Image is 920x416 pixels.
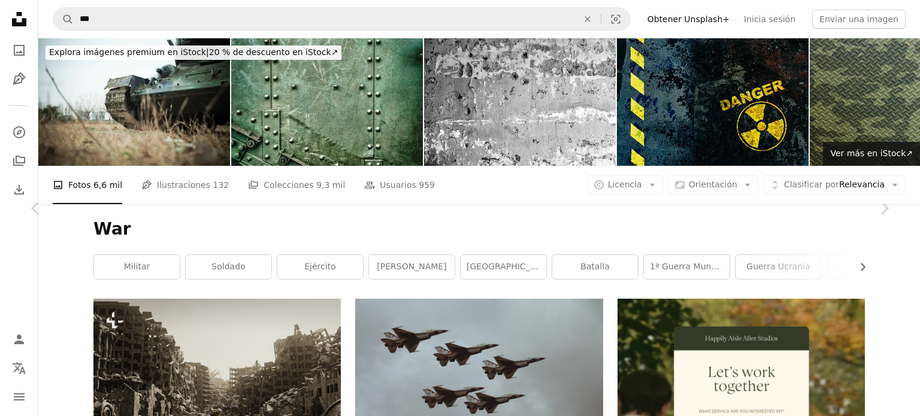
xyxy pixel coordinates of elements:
[848,151,920,266] a: Siguiente
[587,175,663,195] button: Licencia
[53,8,74,31] button: Buscar en Unsplash
[419,178,435,192] span: 959
[640,10,737,29] a: Obtener Unsplash+
[248,166,345,204] a: Colecciones 9,3 mil
[784,179,885,191] span: Relevancia
[812,10,906,29] button: Enviar una imagen
[827,255,913,279] a: paz
[7,67,31,91] a: Ilustraciones
[852,255,865,279] button: desplazar lista a la derecha
[424,38,616,166] img: Pared con orificio pasante
[38,38,230,166] img: Abandonado tanque de
[364,166,435,204] a: Usuarios 959
[552,255,638,279] a: batalla
[784,180,839,189] span: Clasificar por
[830,148,913,158] span: Ver más en iStock ↗
[316,178,345,192] span: 9,3 mil
[93,218,865,240] h1: War
[763,175,906,195] button: Clasificar porRelevancia
[94,255,180,279] a: militar
[668,175,758,195] button: Orientación
[231,38,423,166] img: Textura abstracta de fondo de metal industrial verde con pernos y remaches. Fondo de metal pintad...
[355,375,603,386] a: Seis aviones de combate
[7,327,31,351] a: Iniciar sesión / Registrarse
[7,38,31,62] a: Fotos
[644,255,730,279] a: 1ª Guerra Mundial
[53,7,631,31] form: Encuentra imágenes en todo el sitio
[49,47,338,57] span: 20 % de descuento en iStock ↗
[213,178,229,192] span: 132
[49,47,209,57] span: Explora imágenes premium en iStock |
[186,255,271,279] a: soldado
[369,255,455,279] a: [PERSON_NAME]
[608,180,642,189] span: Licencia
[601,8,630,31] button: Búsqueda visual
[7,385,31,409] button: Menú
[461,255,546,279] a: [GEOGRAPHIC_DATA]
[737,10,803,29] a: Inicia sesión
[141,166,229,204] a: Ilustraciones 132
[7,149,31,173] a: Colecciones
[7,120,31,144] a: Explorar
[823,142,920,166] a: Ver más en iStock↗
[574,8,601,31] button: Borrar
[617,38,809,166] img: Energía Nuclear
[7,356,31,380] button: Idioma
[38,38,349,67] a: Explora imágenes premium en iStock|20 % de descuento en iStock↗
[736,255,821,279] a: Guerra Ucrania
[93,375,341,386] a: Un hombre parado en medio de una ciudad destruida
[689,180,737,189] span: Orientación
[277,255,363,279] a: ejército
